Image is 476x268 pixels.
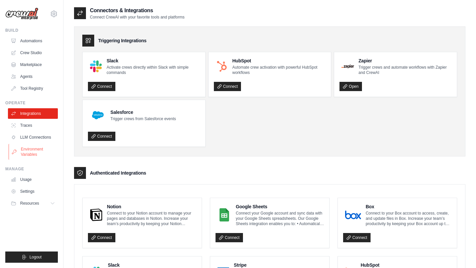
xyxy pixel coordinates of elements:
[5,100,58,106] div: Operate
[90,107,106,123] img: Salesforce Logo
[88,233,115,242] a: Connect
[8,36,58,46] a: Automations
[9,144,59,160] a: Environment Variables
[107,211,196,226] p: Connect to your Notion account to manage your pages and databases in Notion. Increase your team’s...
[343,233,371,242] a: Connect
[218,208,231,221] img: Google Sheets Logo
[8,108,58,119] a: Integrations
[236,211,324,226] p: Connect your Google account and sync data with your Google Sheets spreadsheets. Our Google Sheets...
[98,37,146,44] h3: Triggering Integrations
[5,251,58,263] button: Logout
[8,48,58,58] a: Crew Studio
[110,116,176,121] p: Trigger crews from Salesforce events
[88,132,115,141] a: Connect
[107,203,196,210] h4: Notion
[359,65,452,75] p: Trigger crews and automate workflows with Zapier and CrewAI
[232,57,326,64] h4: HubSpot
[5,166,58,172] div: Manage
[8,186,58,197] a: Settings
[339,82,362,91] a: Open
[90,15,184,20] p: Connect CrewAI with your favorite tools and platforms
[236,203,324,210] h4: Google Sheets
[88,82,115,91] a: Connect
[232,65,326,75] p: Automate crew activation with powerful HubSpot workflows
[90,7,184,15] h2: Connectors & Integrations
[90,60,102,72] img: Slack Logo
[216,233,243,242] a: Connect
[216,60,228,72] img: HubSpot Logo
[341,64,354,68] img: Zapier Logo
[20,201,39,206] span: Resources
[8,59,58,70] a: Marketplace
[8,132,58,143] a: LLM Connections
[359,57,452,64] h4: Zapier
[366,203,452,210] h4: Box
[5,8,38,20] img: Logo
[106,65,200,75] p: Activate crews directly within Slack with simple commands
[90,208,102,221] img: Notion Logo
[8,174,58,185] a: Usage
[214,82,241,91] a: Connect
[29,254,42,260] span: Logout
[90,170,146,176] h3: Authenticated Integrations
[5,28,58,33] div: Build
[110,109,176,116] h4: Salesforce
[106,57,200,64] h4: Slack
[345,208,361,221] img: Box Logo
[366,211,452,226] p: Connect to your Box account to access, create, and update files in Box. Increase your team’s prod...
[8,71,58,82] a: Agents
[8,83,58,94] a: Tool Registry
[8,198,58,209] button: Resources
[8,120,58,131] a: Traces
